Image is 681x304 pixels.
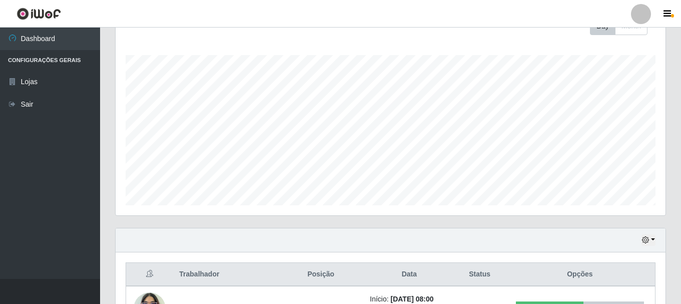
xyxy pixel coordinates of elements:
th: Status [455,263,505,286]
th: Posição [278,263,364,286]
img: CoreUI Logo [17,8,61,20]
th: Opções [505,263,655,286]
time: [DATE] 08:00 [391,295,434,303]
th: Data [364,263,454,286]
th: Trabalhador [173,263,278,286]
